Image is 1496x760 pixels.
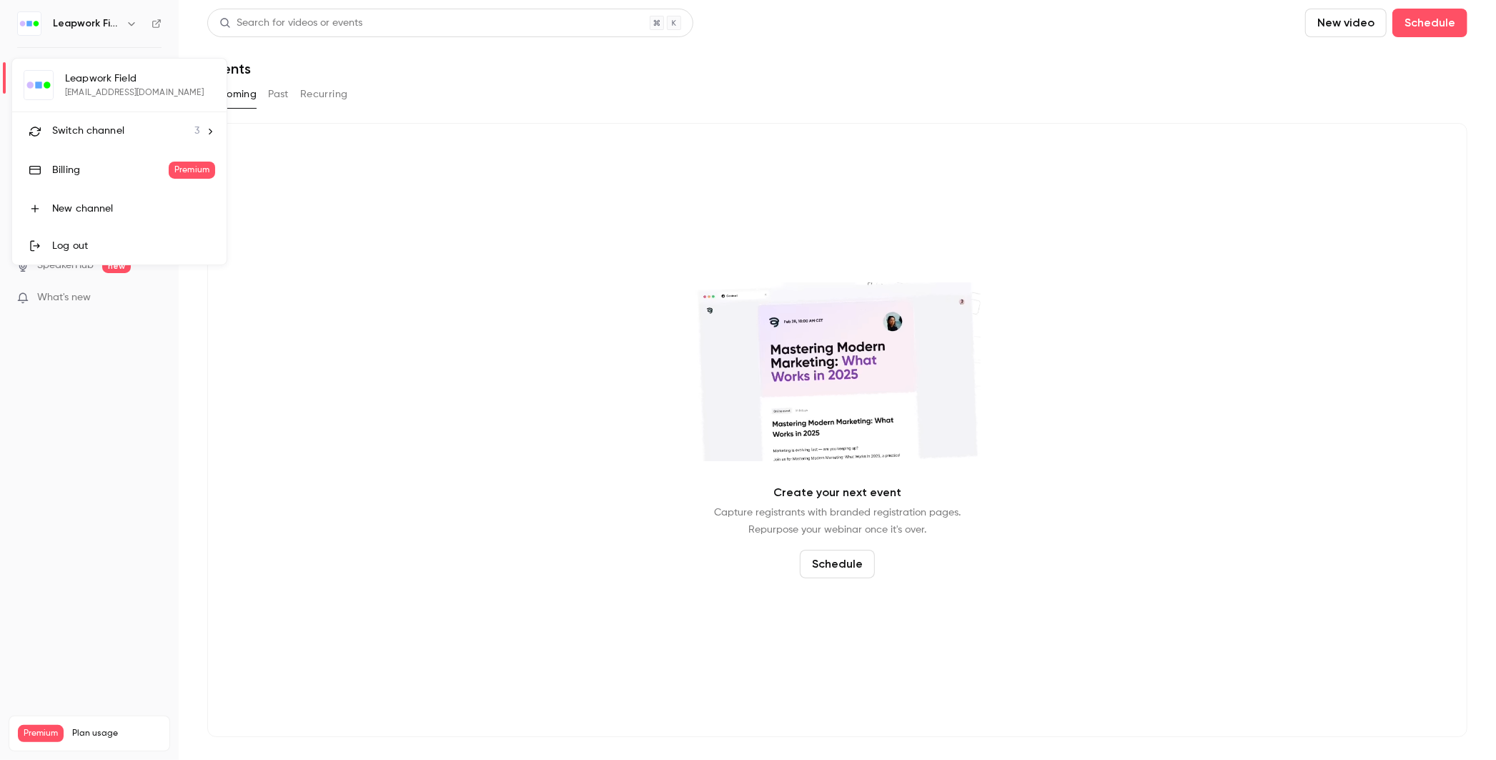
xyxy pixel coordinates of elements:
[52,163,169,177] div: Billing
[52,202,215,216] div: New channel
[52,124,124,139] span: Switch channel
[194,124,199,139] span: 3
[52,239,215,253] div: Log out
[169,162,215,179] span: Premium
